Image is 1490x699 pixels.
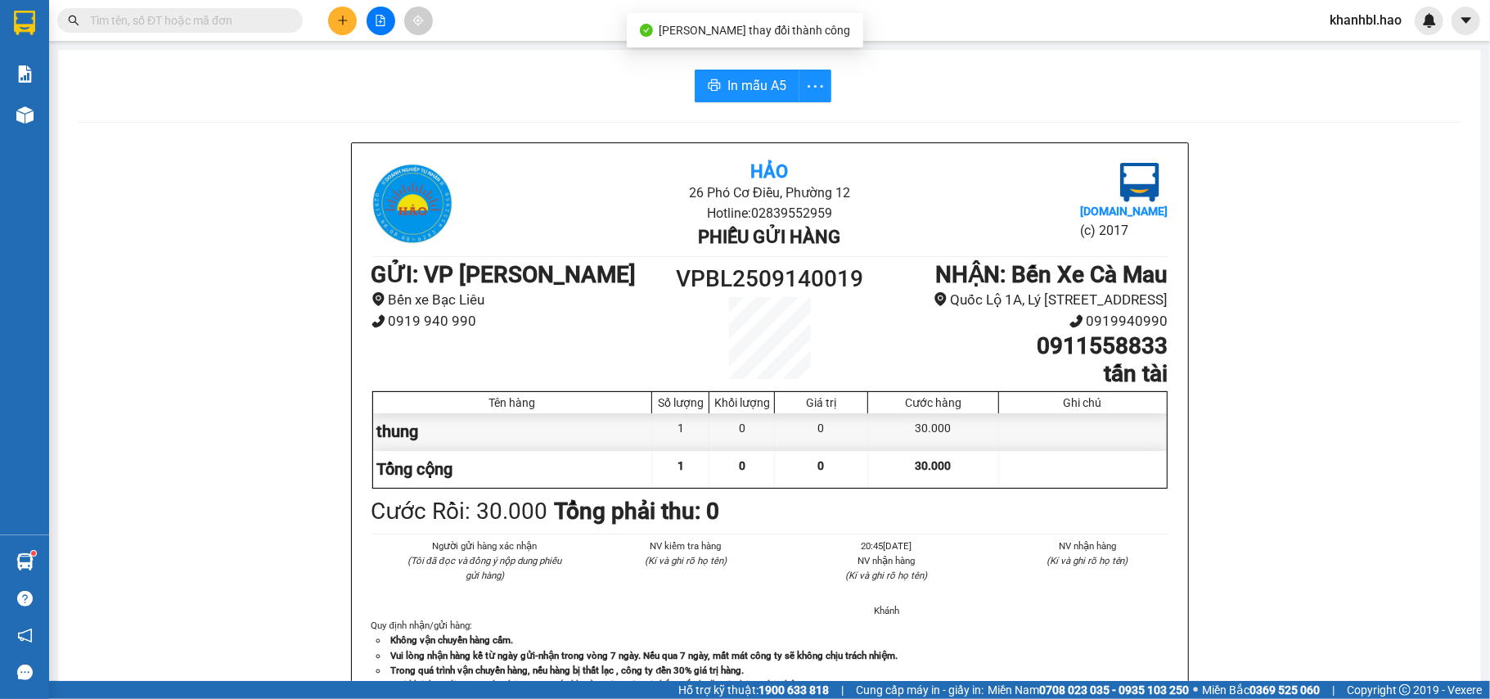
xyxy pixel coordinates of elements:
span: 0 [739,459,745,472]
span: environment [934,292,948,306]
li: Hotline: 02839552959 [504,203,1035,223]
span: phone [1069,314,1083,328]
strong: 0708 023 035 - 0935 103 250 [1039,683,1189,697]
span: plus [337,15,349,26]
span: | [1332,681,1335,699]
div: Tên hàng [377,396,648,409]
span: more [799,76,831,97]
span: printer [708,79,721,94]
span: file-add [375,15,386,26]
img: logo.jpg [20,20,102,102]
span: Cung cấp máy in - giấy in: [856,681,984,699]
img: warehouse-icon [16,553,34,570]
li: (c) 2017 [1080,220,1168,241]
span: Miền Nam [988,681,1189,699]
span: Hỗ trợ kỹ thuật: [678,681,829,699]
div: Giá trị [779,396,863,409]
i: (Tôi đã đọc và đồng ý nộp dung phiếu gửi hàng) [407,555,561,581]
button: file-add [367,7,395,35]
button: caret-down [1452,7,1480,35]
span: ⚪️ [1193,687,1198,693]
span: copyright [1399,684,1411,696]
span: [PERSON_NAME] thay đổi thành công [659,24,851,37]
li: Bến xe Bạc Liêu [371,289,670,311]
li: 0919940990 [869,310,1168,332]
span: In mẫu A5 [727,75,786,96]
img: warehouse-icon [16,106,34,124]
span: environment [371,292,385,306]
strong: 0369 525 060 [1249,683,1320,697]
div: 1 [652,413,709,450]
b: Hảo [750,161,788,182]
span: check-circle [640,24,653,37]
span: 30.000 [915,459,951,472]
div: Ghi chú [1003,396,1163,409]
div: Cước Rồi : 30.000 [371,494,548,530]
span: aim [412,15,424,26]
strong: 1900 633 818 [759,683,829,697]
span: 1 [677,459,684,472]
span: caret-down [1459,13,1474,28]
li: Khánh [806,603,968,618]
strong: Vui lòng nhận hàng kể từ ngày gửi-nhận trong vòng 7 ngày. Nếu qua 7 ngày, mất mát công ty sẽ khôn... [391,650,898,661]
div: thung [373,413,653,450]
li: Quốc Lộ 1A, Lý [STREET_ADDRESS] [869,289,1168,311]
button: more [799,70,831,102]
span: Tổng cộng [377,459,453,479]
h1: tấn tài [869,360,1168,388]
sup: 1 [31,551,36,556]
span: khanhbl.hao [1317,10,1415,30]
div: 0 [775,413,868,450]
img: icon-new-feature [1422,13,1437,28]
img: solution-icon [16,65,34,83]
strong: Quý khách vui lòng xem lại thông tin trước khi rời quầy. Nếu có thắc mắc hoặc cần hỗ trợ liên hệ ... [391,679,861,691]
span: phone [371,314,385,328]
span: notification [17,628,33,643]
span: 0 [818,459,825,472]
i: (Kí và ghi rõ họ tên) [645,555,727,566]
img: logo-vxr [14,11,35,35]
b: GỬI : VP [PERSON_NAME] [371,261,637,288]
span: search [68,15,79,26]
span: Miền Bắc [1202,681,1320,699]
div: Quy định nhận/gửi hàng : [371,618,1168,692]
strong: Trong quá trình vận chuyển hàng, nếu hàng bị thất lạc , công ty đền 30% giá trị hàng. [391,665,745,676]
li: 20:45[DATE] [806,539,968,553]
li: 26 Phó Cơ Điều, Phường 12 [504,183,1035,203]
img: logo.jpg [371,163,453,245]
span: question-circle [17,591,33,607]
i: (Kí và ghi rõ họ tên) [1047,555,1128,566]
div: Khối lượng [713,396,770,409]
h1: 0911558833 [869,332,1168,360]
b: NHẬN : Bến Xe Cà Mau [936,261,1168,288]
div: Cước hàng [872,396,993,409]
li: NV kiểm tra hàng [605,539,767,553]
li: NV nhận hàng [1006,539,1168,553]
button: plus [328,7,357,35]
div: 0 [709,413,775,450]
button: printerIn mẫu A5 [695,70,799,102]
b: GỬI : VP [PERSON_NAME] [20,119,286,146]
input: Tìm tên, số ĐT hoặc mã đơn [90,11,283,29]
i: (Kí và ghi rõ họ tên) [845,570,927,581]
div: Số lượng [656,396,704,409]
h1: VPBL2509140019 [670,261,870,297]
b: Phiếu gửi hàng [698,227,840,247]
li: NV nhận hàng [806,553,968,568]
button: aim [404,7,433,35]
img: logo.jpg [1120,163,1159,202]
div: 30.000 [868,413,998,450]
span: message [17,665,33,680]
li: Người gửi hàng xác nhận [404,539,566,553]
li: 26 Phó Cơ Điều, Phường 12 [153,40,684,61]
li: 0919 940 990 [371,310,670,332]
b: Tổng phải thu: 0 [555,498,720,525]
span: | [841,681,844,699]
b: [DOMAIN_NAME] [1080,205,1168,218]
strong: Không vận chuyển hàng cấm. [391,634,514,646]
li: Hotline: 02839552959 [153,61,684,81]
